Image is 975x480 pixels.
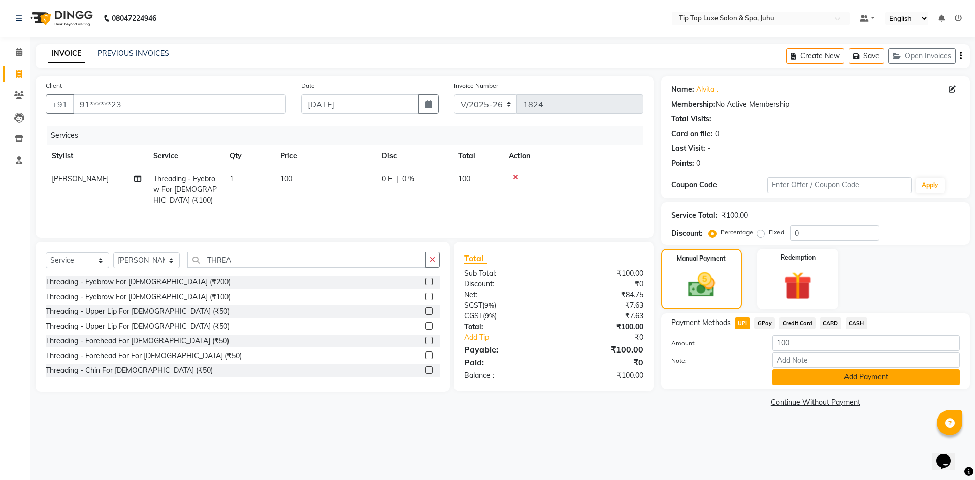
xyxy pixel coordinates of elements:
[457,332,570,343] a: Add Tip
[664,339,765,348] label: Amount:
[46,306,230,317] div: Threading - Upper Lip For [DEMOGRAPHIC_DATA] (₹50)
[663,397,968,408] a: Continue Without Payment
[402,174,414,184] span: 0 %
[779,317,816,329] span: Credit Card
[46,292,231,302] div: Threading - Eyebrow For [DEMOGRAPHIC_DATA] (₹100)
[484,301,494,309] span: 9%
[280,174,292,183] span: 100
[187,252,426,268] input: Search or Scan
[754,317,775,329] span: GPay
[671,180,767,190] div: Coupon Code
[772,352,960,368] input: Add Note
[457,279,554,290] div: Discount:
[458,174,470,183] span: 100
[457,268,554,279] div: Sub Total:
[715,129,719,139] div: 0
[679,269,724,300] img: _cash.svg
[457,370,554,381] div: Balance :
[671,143,705,154] div: Last Visit:
[707,143,710,154] div: -
[677,254,726,263] label: Manual Payment
[554,343,651,356] div: ₹100.00
[457,356,554,368] div: Paid:
[46,321,230,332] div: Threading - Upper Lip For [DEMOGRAPHIC_DATA] (₹50)
[671,84,694,95] div: Name:
[223,145,274,168] th: Qty
[664,356,765,365] label: Note:
[376,145,452,168] th: Disc
[457,290,554,300] div: Net:
[775,268,821,303] img: _gift.svg
[772,335,960,351] input: Amount
[671,129,713,139] div: Card on file:
[671,158,694,169] div: Points:
[452,145,503,168] th: Total
[153,174,217,205] span: Threading - Eyebrow For [DEMOGRAPHIC_DATA] (₹100)
[916,178,945,193] button: Apply
[696,158,700,169] div: 0
[786,48,844,64] button: Create New
[230,174,234,183] span: 1
[722,210,748,221] div: ₹100.00
[454,81,498,90] label: Invoice Number
[671,317,731,328] span: Payment Methods
[671,99,716,110] div: Membership:
[671,228,703,239] div: Discount:
[46,336,229,346] div: Threading - Forehead For [DEMOGRAPHIC_DATA] (₹50)
[464,301,482,310] span: SGST
[767,177,912,193] input: Enter Offer / Coupon Code
[457,300,554,311] div: ( )
[696,84,718,95] a: Alvita .
[147,145,223,168] th: Service
[112,4,156,33] b: 08047224946
[46,145,147,168] th: Stylist
[781,253,816,262] label: Redemption
[457,343,554,356] div: Payable:
[554,268,651,279] div: ₹100.00
[46,81,62,90] label: Client
[554,300,651,311] div: ₹7.63
[671,114,711,124] div: Total Visits:
[457,311,554,322] div: ( )
[457,322,554,332] div: Total:
[46,350,242,361] div: Threading - Forehead For For [DEMOGRAPHIC_DATA] (₹50)
[274,145,376,168] th: Price
[735,317,751,329] span: UPI
[846,317,867,329] span: CASH
[671,210,718,221] div: Service Total:
[554,311,651,322] div: ₹7.63
[554,322,651,332] div: ₹100.00
[849,48,884,64] button: Save
[772,369,960,385] button: Add Payment
[382,174,392,184] span: 0 F
[73,94,286,114] input: Search by Name/Mobile/Email/Code
[554,279,651,290] div: ₹0
[554,290,651,300] div: ₹84.75
[301,81,315,90] label: Date
[503,145,643,168] th: Action
[888,48,956,64] button: Open Invoices
[820,317,841,329] span: CARD
[52,174,109,183] span: [PERSON_NAME]
[485,312,495,320] span: 9%
[671,99,960,110] div: No Active Membership
[46,365,213,376] div: Threading - Chin For [DEMOGRAPHIC_DATA] (₹50)
[464,311,483,321] span: CGST
[769,228,784,237] label: Fixed
[48,45,85,63] a: INVOICE
[26,4,95,33] img: logo
[554,356,651,368] div: ₹0
[932,439,965,470] iframe: chat widget
[570,332,651,343] div: ₹0
[47,126,651,145] div: Services
[396,174,398,184] span: |
[721,228,753,237] label: Percentage
[46,277,231,287] div: Threading - Eyebrow For [DEMOGRAPHIC_DATA] (₹200)
[554,370,651,381] div: ₹100.00
[464,253,487,264] span: Total
[46,94,74,114] button: +91
[97,49,169,58] a: PREVIOUS INVOICES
